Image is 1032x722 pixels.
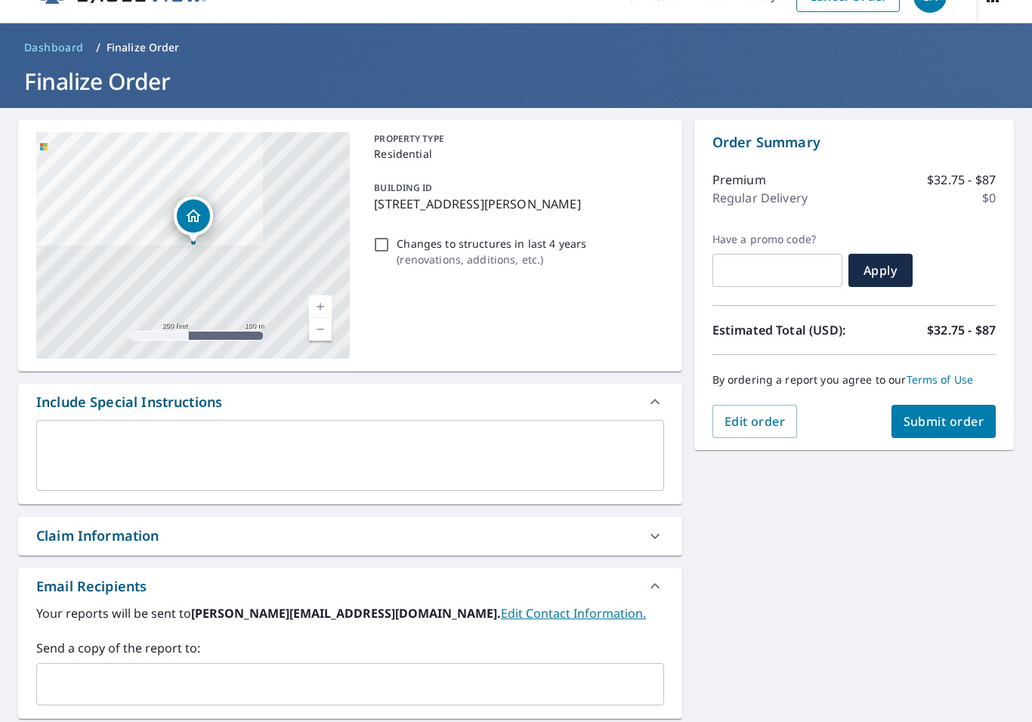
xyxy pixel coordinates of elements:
[927,321,996,339] p: $32.75 - $87
[18,35,90,60] a: Dashboard
[96,39,100,57] li: /
[18,384,682,420] div: Include Special Instructions
[18,66,1014,97] h1: Finalize Order
[397,236,586,251] p: Changes to structures in last 4 years
[725,413,786,430] span: Edit order
[36,576,147,597] div: Email Recipients
[374,195,657,213] p: [STREET_ADDRESS][PERSON_NAME]
[712,132,996,153] p: Order Summary
[501,605,646,622] a: EditContactInfo
[107,40,180,55] p: Finalize Order
[712,171,766,189] p: Premium
[891,405,996,438] button: Submit order
[24,40,84,55] span: Dashboard
[36,639,664,657] label: Send a copy of the report to:
[36,604,664,622] label: Your reports will be sent to
[18,517,682,555] div: Claim Information
[36,392,222,412] div: Include Special Instructions
[18,35,1014,60] nav: breadcrumb
[712,373,996,387] p: By ordering a report you agree to our
[861,262,901,279] span: Apply
[907,372,974,387] a: Terms of Use
[191,605,501,622] b: [PERSON_NAME][EMAIL_ADDRESS][DOMAIN_NAME].
[712,189,808,207] p: Regular Delivery
[36,526,159,546] div: Claim Information
[712,405,798,438] button: Edit order
[712,321,854,339] p: Estimated Total (USD):
[174,196,213,243] div: Dropped pin, building 1, Residential property, 10225 Brangus Dr Crowley, TX 76036
[374,181,432,194] p: BUILDING ID
[904,413,984,430] span: Submit order
[18,568,682,604] div: Email Recipients
[374,132,657,146] p: PROPERTY TYPE
[848,254,913,287] button: Apply
[397,251,586,267] p: ( renovations, additions, etc. )
[374,146,657,162] p: Residential
[982,189,996,207] p: $0
[309,295,332,318] a: Current Level 17, Zoom In
[712,233,842,246] label: Have a promo code?
[309,318,332,341] a: Current Level 17, Zoom Out
[927,171,996,189] p: $32.75 - $87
